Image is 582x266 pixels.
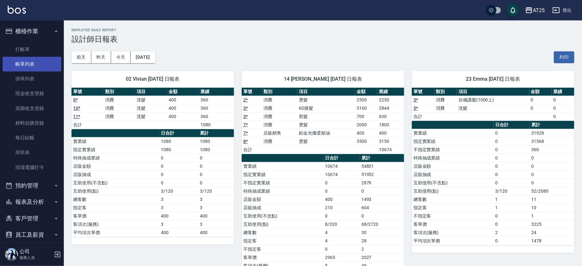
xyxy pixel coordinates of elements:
td: 1080 [160,137,199,145]
th: 金額 [167,88,199,96]
td: 店販抽成 [412,170,494,179]
td: 2 [494,228,530,237]
td: 實業績 [412,129,494,137]
table: a dense table [412,88,574,121]
td: 400 [167,96,199,104]
td: 洗髮 [135,112,167,121]
td: 1478 [530,237,574,245]
p: 服務人員 [19,255,52,261]
td: 消費 [435,104,457,112]
td: 合計 [242,145,262,154]
td: 3 [198,203,234,212]
th: 類別 [435,88,457,96]
td: 總客數 [242,228,324,237]
td: 0 [494,154,530,162]
a: 每日結帳 [3,130,61,145]
td: 0 [198,162,234,170]
td: 10674 [377,145,404,154]
td: 400 [355,129,377,137]
td: 1080 [199,121,234,129]
a: 高階收支登錄 [3,101,61,116]
td: 店販金額 [72,162,160,170]
td: 54831 [360,162,404,170]
td: 400 [324,195,360,203]
td: 0 [198,154,234,162]
td: 3 [198,195,234,203]
td: 3225 [530,220,574,228]
td: 0 [552,96,574,104]
a: 掛單列表 [3,71,61,86]
td: 0 [529,104,552,112]
th: 金額 [355,88,377,96]
td: 2000 [355,121,377,129]
td: 互助使用(不含點) [72,179,160,187]
td: 特殊抽成業績 [412,154,494,162]
td: 1 [530,212,574,220]
td: 10674 [324,170,360,179]
td: 0 [494,237,530,245]
td: 0 [494,162,530,170]
td: 400 [160,212,199,220]
button: 報表及分析 [3,194,61,210]
td: 52/2080 [530,187,574,195]
td: 3500 [355,137,377,145]
td: 消費 [435,96,457,104]
td: 2500 [355,96,377,104]
td: 店販銷售 [262,129,298,137]
td: 0 [529,96,552,104]
td: 0 [324,187,360,195]
td: 消費 [262,112,298,121]
td: 消費 [103,96,135,104]
td: 3/120 [160,187,199,195]
td: 平均項次單價 [412,237,494,245]
td: 360 [530,145,574,154]
h2: Employee Daily Report [72,28,574,32]
button: 列印 [554,51,574,63]
th: 業績 [199,88,234,96]
td: 604 [360,203,404,212]
td: 特殊抽成業績 [72,154,160,162]
td: 0 [494,220,530,228]
td: 0 [530,162,574,170]
td: 總客數 [412,195,494,203]
th: 業績 [377,88,404,96]
td: 0 [324,212,360,220]
td: 400 [377,129,404,137]
table: a dense table [242,88,404,154]
button: AT25 [523,4,547,17]
a: 現金收支登錄 [3,86,61,101]
td: 0 [198,170,234,179]
td: 3160 [355,104,377,112]
td: 不指定實業績 [412,145,494,154]
td: 400 [167,112,199,121]
td: 2027 [360,253,404,262]
span: 02 Vivian [DATE] 日報表 [79,76,226,82]
td: 0 [530,154,574,162]
td: 8/320 [324,220,360,228]
td: 0 [494,179,530,187]
td: 400 [160,228,199,237]
td: 0 [160,170,199,179]
td: 互助使用(點) [72,187,160,195]
td: 1800 [377,121,404,129]
td: 互助使用(點) [242,220,324,228]
td: 28 [360,237,404,245]
td: 實業績 [242,162,324,170]
button: 客戶管理 [3,210,61,227]
td: 0 [494,170,530,179]
td: 0 [160,154,199,162]
td: 0 [160,162,199,170]
td: 0 [324,179,360,187]
td: 2965 [324,253,360,262]
a: 打帳單 [3,42,61,57]
th: 項目 [297,88,355,96]
button: 今天 [111,51,131,63]
th: 日合計 [494,121,530,129]
td: 互助使用(不含點) [242,212,324,220]
td: 400 [198,228,234,237]
td: 不指定客 [242,245,324,253]
th: 項目 [457,88,529,96]
th: 金額 [529,88,552,96]
td: 2879 [360,179,404,187]
td: 0 [530,179,574,187]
